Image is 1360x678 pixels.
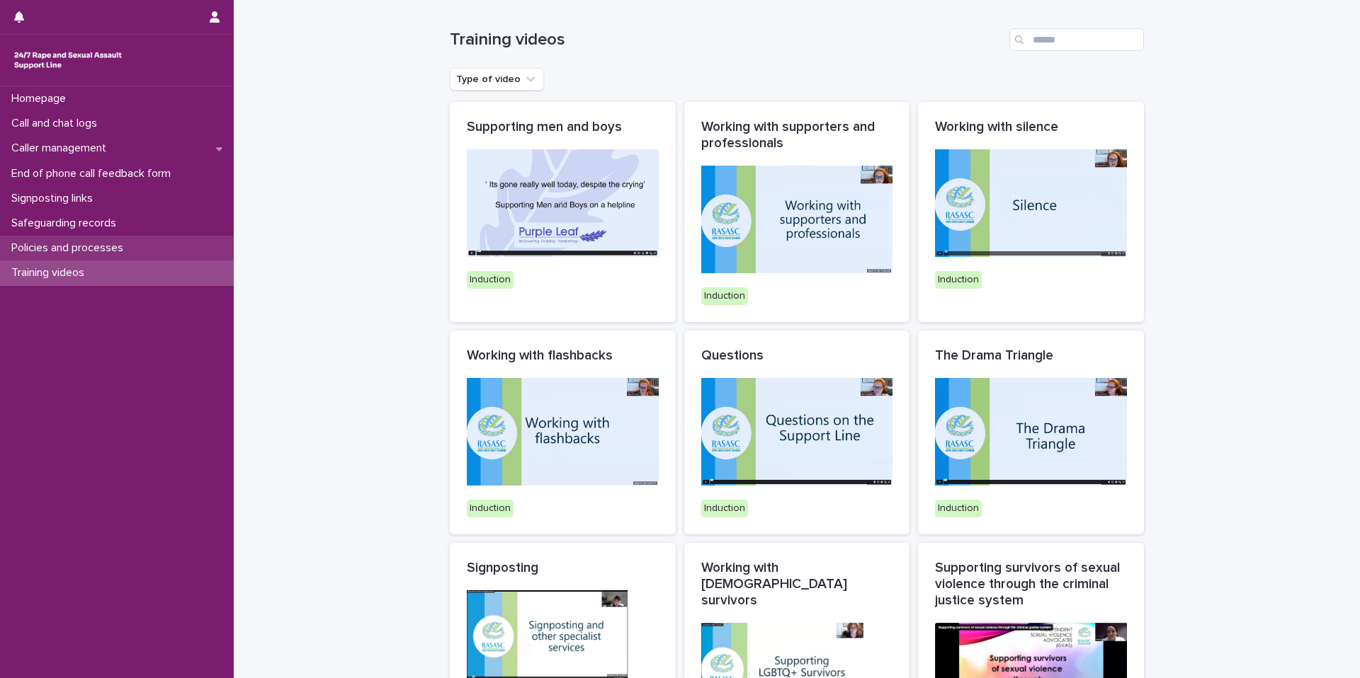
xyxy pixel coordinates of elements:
a: Working with flashbacksWatch the videoInduction [450,331,676,534]
p: Questions [701,347,893,364]
a: Working with silenceWatch the videoInduction [918,102,1144,322]
a: The Drama TriangleWatch the videoInduction [918,331,1144,534]
p: Working with supporters and professionals [701,119,893,151]
p: The Drama Triangle [935,347,1127,364]
img: rhQMoQhaT3yELyF149Cw [11,46,125,74]
p: Safeguarding records [6,217,127,230]
img: Watch the video [467,149,659,257]
p: Working with flashbacks [467,347,659,364]
img: Watch the video [701,378,893,485]
p: Working with [DEMOGRAPHIC_DATA] survivors [701,560,893,609]
a: Working with supporters and professionalsWatch the videoInduction [684,102,910,322]
div: Induction [701,500,748,517]
img: Watch the video [701,166,893,273]
p: Training videos [6,266,96,280]
p: Signposting [467,560,659,576]
p: Working with silence [935,119,1127,135]
p: Supporting men and boys [467,119,659,135]
p: Call and chat logs [6,117,108,130]
button: Type of video [450,68,544,91]
h1: Training videos [450,30,1004,50]
input: Search [1009,28,1144,51]
div: Induction [467,500,514,517]
p: Homepage [6,92,77,105]
p: Caller management [6,142,118,155]
p: Signposting links [6,192,104,205]
div: Induction [935,271,982,289]
p: Supporting survivors of sexual violence through the criminal justice system [935,560,1127,609]
img: Watch the video [467,378,659,485]
div: Induction [467,271,514,289]
img: Watch the video [935,378,1127,485]
a: QuestionsWatch the videoInduction [684,331,910,534]
p: Policies and processes [6,241,135,255]
a: Supporting men and boysWatch the videoInduction [450,102,676,322]
p: End of phone call feedback form [6,167,182,180]
div: Induction [701,287,748,305]
div: Induction [935,500,982,517]
img: Watch the video [935,149,1127,257]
